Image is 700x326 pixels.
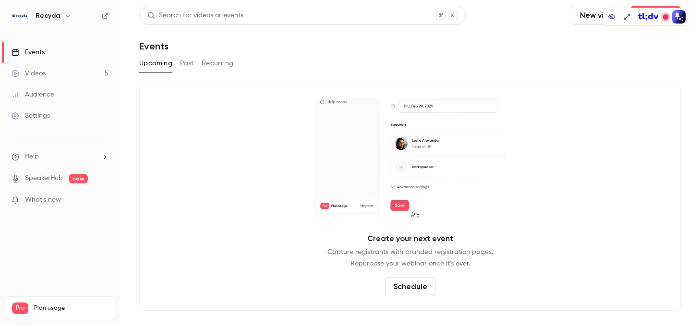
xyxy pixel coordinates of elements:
button: Upcoming [139,56,172,71]
p: Capture registrants with branded registration pages. Repurpose your webinar once it's over. [327,246,493,269]
img: Recyda [12,8,27,24]
div: Settings [12,111,50,121]
h6: Recyda [36,11,60,21]
span: Plan usage [34,304,108,312]
li: help-dropdown-opener [12,152,109,162]
a: SpeakerHub [25,173,63,183]
div: Search for videos or events [147,11,243,21]
button: Recurring [202,56,234,71]
span: What's new [25,195,61,205]
button: Schedule [630,6,681,25]
button: Past [180,56,194,71]
p: Create your next event [367,233,453,244]
div: Videos [12,69,46,78]
span: Pro [12,302,28,314]
span: Help [25,152,39,162]
button: Schedule [385,277,435,296]
div: Events [12,48,45,57]
div: Audience [12,90,54,99]
h1: Events [139,40,169,52]
button: New video [572,6,627,25]
span: new [69,174,88,183]
iframe: Noticeable Trigger [97,196,109,205]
